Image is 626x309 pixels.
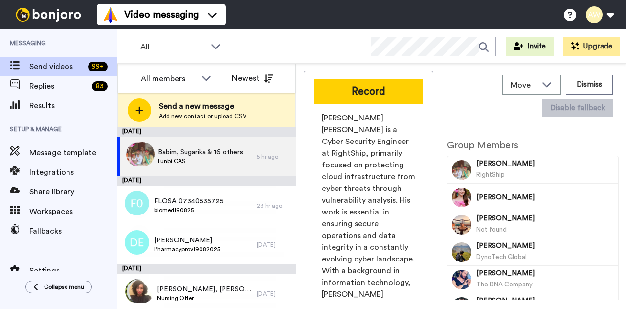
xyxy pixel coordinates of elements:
span: Replies [29,80,88,92]
span: [PERSON_NAME] [476,296,615,306]
span: Integrations [29,166,117,178]
div: [DATE] [257,290,291,298]
span: Results [29,100,117,112]
span: Collapse menu [44,283,84,291]
img: 04e5aa54-0f2d-477c-81f3-62f474c4f981.jpg [129,279,154,304]
div: 99 + [88,62,108,71]
img: f0.png [125,191,149,215]
span: Nursing Offer [157,294,252,302]
div: [DATE] [117,176,296,186]
div: [DATE] [117,127,296,137]
span: Fallbacks [29,225,117,237]
span: Video messaging [124,8,199,22]
span: DynoTech Global [476,254,527,260]
button: Newest [224,69,281,88]
span: RightShip [476,171,505,178]
div: All members [141,73,197,85]
img: Image of Sugarika Baraili [452,188,471,207]
img: 0e2ec387-16c1-4ea4-b2b6-9817051ede00.jpg [128,142,152,166]
span: All [140,41,206,53]
span: biomed190825 [154,206,224,214]
div: 23 hr ago [257,202,291,210]
img: Image of Kiran Shrestha [452,215,471,235]
span: Funbi CAS [158,157,243,165]
span: [PERSON_NAME] [476,159,615,168]
span: FLOSA 07340535725 [154,196,224,206]
img: 1ad691f0-6af5-453b-b708-3729161090b9.jpg [126,142,151,166]
div: [DATE] [257,241,291,249]
span: [PERSON_NAME] [476,241,615,251]
span: Not found [476,226,507,233]
img: Image of Sujan Pokharel [452,242,471,262]
img: vm-color.svg [103,7,118,23]
span: Settings [29,265,117,277]
button: Disable fallback [542,99,613,117]
span: Workspaces [29,206,117,217]
h2: Group Members [447,140,619,151]
img: Image of Kashif Khan [452,270,471,289]
span: Babim, Sugarika & 16 others [158,147,243,157]
span: Add new contact or upload CSV [159,112,246,120]
img: Image of Babim Bhandari [452,160,471,180]
span: Pharmacyprov19082025 [154,245,220,253]
span: Send a new message [159,100,246,112]
img: bj-logo-header-white.svg [12,8,85,22]
div: 83 [92,81,108,91]
div: 5 hr ago [257,153,291,161]
img: 0b5d401b-83b8-4a25-93c1-3a21a7196bb8.jpg [127,279,151,304]
span: [PERSON_NAME] [154,236,220,245]
span: Share library [29,186,117,198]
div: [DATE] [117,264,296,274]
img: de.png [125,230,149,255]
button: Dismiss [566,75,613,95]
span: [PERSON_NAME] [476,192,615,202]
span: The DNA Company [476,281,533,287]
span: [PERSON_NAME], [PERSON_NAME] & 24 others [157,285,252,294]
button: Record [314,79,423,104]
span: [PERSON_NAME] [476,268,615,278]
span: Send videos [29,61,84,72]
img: 0ace3649-1608-4a1b-a24d-fc3824ed5fab.jpg [130,142,155,166]
button: Upgrade [563,37,620,56]
span: Message template [29,147,117,159]
button: Collapse menu [25,281,92,293]
button: Invite [506,37,554,56]
img: 12c87a68-1688-4e80-a50b-82057655f804.jpg [125,279,150,304]
span: [PERSON_NAME] [476,214,615,223]
span: Move [511,79,537,91]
